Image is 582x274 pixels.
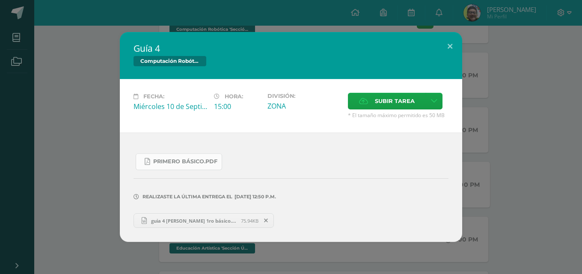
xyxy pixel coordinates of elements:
[375,93,415,109] span: Subir tarea
[143,93,164,100] span: Fecha:
[225,93,243,100] span: Hora:
[134,42,448,54] h2: Guía 4
[134,213,274,228] a: guia 4 [PERSON_NAME] 1ro básico.docx 75.94KB
[267,101,341,111] div: ZONA
[267,93,341,99] label: División:
[147,218,241,224] span: guia 4 [PERSON_NAME] 1ro básico.docx
[438,32,462,61] button: Close (Esc)
[153,158,217,165] span: PRIMERO básico.pdf
[134,102,207,111] div: Miércoles 10 de Septiembre
[136,153,222,170] a: PRIMERO básico.pdf
[134,56,206,66] span: Computación Robótica
[143,194,232,200] span: Realizaste la última entrega el
[241,218,258,224] span: 75.94KB
[259,216,273,225] span: Remover entrega
[348,112,448,119] span: * El tamaño máximo permitido es 50 MB
[214,102,261,111] div: 15:00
